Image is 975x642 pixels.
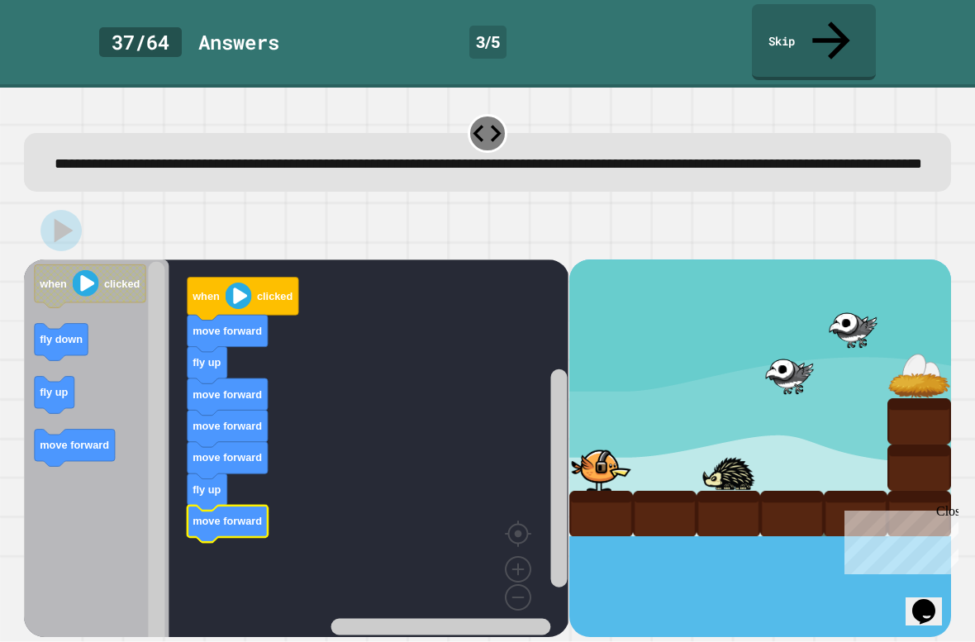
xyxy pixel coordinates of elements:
[193,515,263,527] text: move forward
[40,277,68,289] text: when
[24,259,568,637] div: Blockly Workspace
[193,451,263,464] text: move forward
[193,356,221,369] text: fly up
[104,277,140,289] text: clicked
[40,386,69,398] text: fly up
[198,27,279,57] div: Answer s
[99,27,182,57] div: 37 / 64
[7,7,114,105] div: Chat with us now!Close
[752,4,876,80] a: Skip
[193,290,221,302] text: when
[838,504,958,574] iframe: chat widget
[193,388,263,400] text: move forward
[40,333,83,345] text: fly down
[40,439,110,451] text: move forward
[193,420,263,432] text: move forward
[257,290,292,302] text: clicked
[193,483,221,496] text: fly up
[193,325,263,337] text: move forward
[906,576,958,625] iframe: chat widget
[469,26,507,59] div: 3 / 5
